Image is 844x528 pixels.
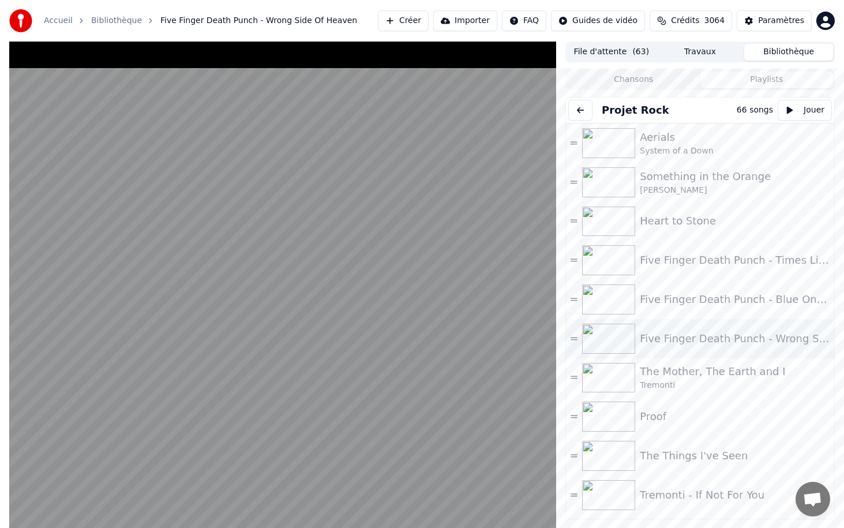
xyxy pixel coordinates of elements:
button: Projet Rock [597,102,674,118]
button: Travaux [656,44,745,61]
div: The Mother, The Earth and I [640,364,830,380]
nav: breadcrumb [44,15,357,27]
button: Bibliothèque [744,44,833,61]
div: [PERSON_NAME] [640,185,830,196]
div: Five Finger Death Punch - Times Like These [640,252,830,268]
a: Bibliothèque [91,15,142,27]
div: Aerials [640,129,830,145]
div: The Things I've Seen [640,448,830,464]
div: Tremonti - If Not For You [640,487,830,503]
div: 66 songs [737,104,773,116]
div: Five Finger Death Punch - Wrong Side Of Heaven [640,331,830,347]
button: Playlists [700,72,833,88]
span: Five Finger Death Punch - Wrong Side Of Heaven [160,15,357,27]
span: ( 63 ) [632,46,649,58]
button: Chansons [567,72,700,88]
div: Paramètres [758,15,804,27]
div: Ouvrir le chat [796,482,830,516]
div: Something in the Orange [640,168,830,185]
button: FAQ [502,10,546,31]
div: System of a Down [640,145,830,157]
button: Importer [433,10,497,31]
div: Five Finger Death Punch - Blue On Black [640,291,830,308]
span: Crédits [671,15,699,27]
button: Crédits3064 [650,10,732,31]
span: 3064 [704,15,725,27]
button: Guides de vidéo [551,10,645,31]
img: youka [9,9,32,32]
button: Jouer [778,100,832,121]
div: Tremonti [640,380,830,391]
div: Proof [640,409,830,425]
button: Paramètres [737,10,812,31]
button: File d'attente [567,44,656,61]
a: Accueil [44,15,73,27]
button: Créer [378,10,429,31]
div: Heart to Stone [640,213,830,229]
